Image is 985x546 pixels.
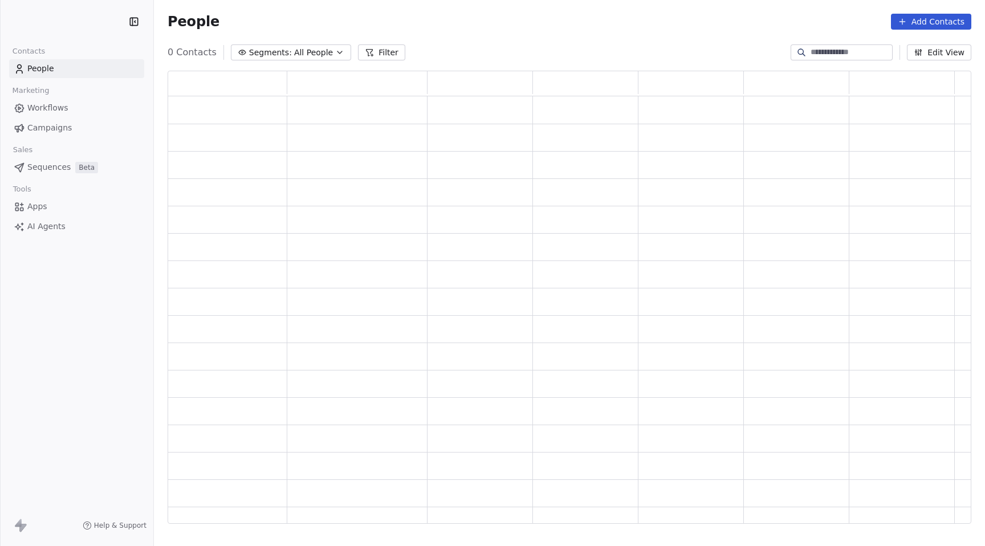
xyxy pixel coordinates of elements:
[168,13,219,30] span: People
[358,44,405,60] button: Filter
[27,122,72,134] span: Campaigns
[7,43,50,60] span: Contacts
[7,82,54,99] span: Marketing
[27,161,71,173] span: Sequences
[8,181,36,198] span: Tools
[27,63,54,75] span: People
[75,162,98,173] span: Beta
[9,99,144,117] a: Workflows
[9,59,144,78] a: People
[249,47,292,59] span: Segments:
[891,14,971,30] button: Add Contacts
[907,44,971,60] button: Edit View
[94,521,146,530] span: Help & Support
[9,217,144,236] a: AI Agents
[8,141,38,158] span: Sales
[294,47,333,59] span: All People
[9,158,144,177] a: SequencesBeta
[9,197,144,216] a: Apps
[83,521,146,530] a: Help & Support
[9,119,144,137] a: Campaigns
[168,46,217,59] span: 0 Contacts
[27,201,47,213] span: Apps
[27,221,66,233] span: AI Agents
[27,102,68,114] span: Workflows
